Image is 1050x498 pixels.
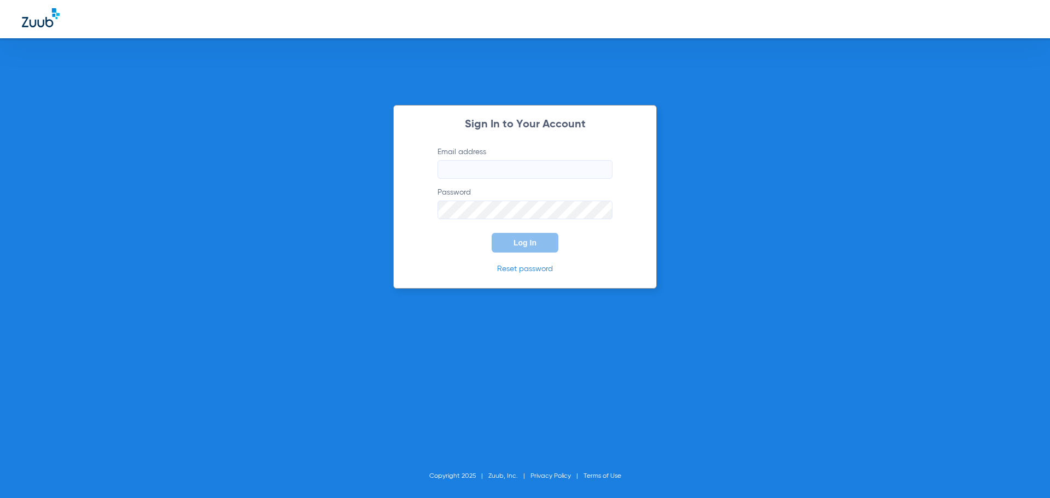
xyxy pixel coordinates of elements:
label: Password [437,187,612,219]
a: Privacy Policy [530,473,571,479]
iframe: Chat Widget [995,446,1050,498]
input: Password [437,201,612,219]
li: Zuub, Inc. [488,471,530,482]
a: Reset password [497,265,553,273]
h2: Sign In to Your Account [421,119,629,130]
li: Copyright 2025 [429,471,488,482]
label: Email address [437,147,612,179]
img: Zuub Logo [22,8,60,27]
button: Log In [492,233,558,253]
a: Terms of Use [584,473,621,479]
span: Log In [514,238,536,247]
input: Email address [437,160,612,179]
